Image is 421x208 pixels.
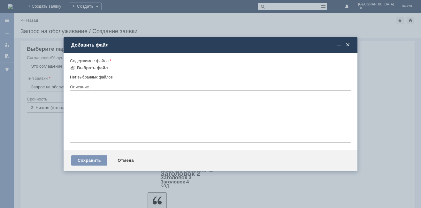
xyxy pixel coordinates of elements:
[70,59,350,63] div: Содержимое файла
[77,65,108,71] div: Выбрать файл
[71,42,351,48] div: Добавить файл
[3,3,93,13] div: добрый вечер [PERSON_NAME] удалить отложенный чек
[70,85,350,89] div: Описание
[336,42,342,48] span: Свернуть (Ctrl + M)
[345,42,351,48] span: Закрыть
[70,72,351,80] div: Нет выбранных файлов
